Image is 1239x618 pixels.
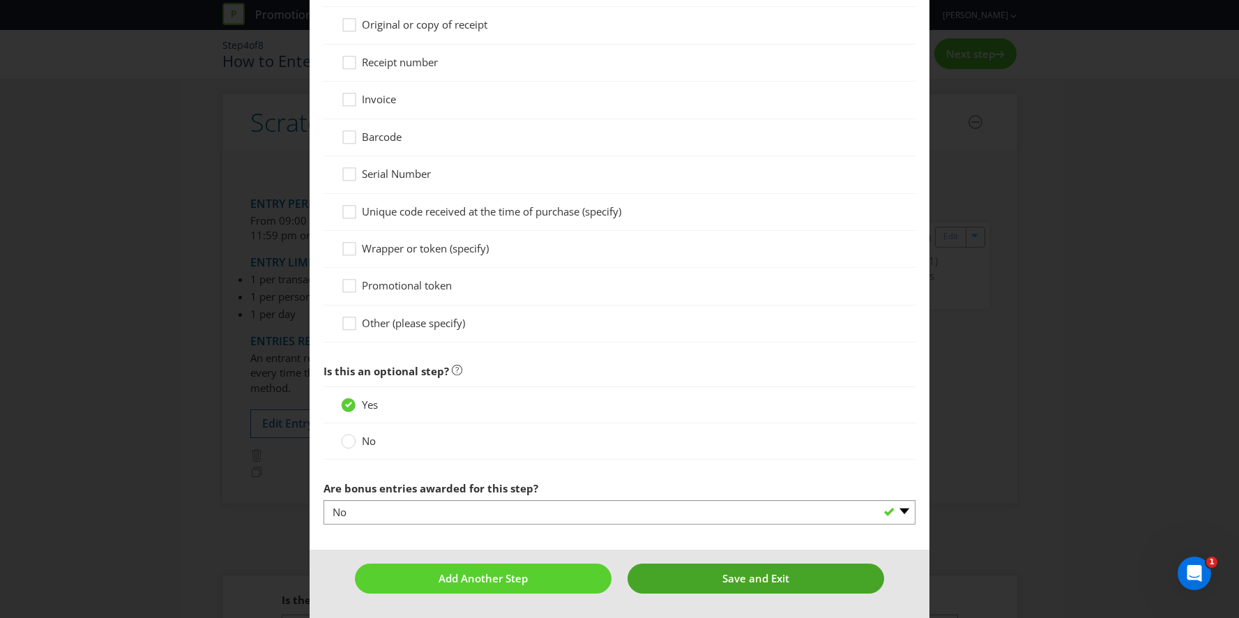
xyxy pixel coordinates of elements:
[324,481,538,495] span: Are bonus entries awarded for this step?
[628,564,884,594] button: Save and Exit
[362,130,402,144] span: Barcode
[362,316,465,330] span: Other (please specify)
[362,204,621,218] span: Unique code received at the time of purchase (specify)
[355,564,611,594] button: Add Another Step
[362,92,396,106] span: Invoice
[722,571,789,585] span: Save and Exit
[439,571,528,585] span: Add Another Step
[362,55,438,69] span: Receipt number
[362,17,487,31] span: Original or copy of receipt
[324,364,449,378] span: Is this an optional step?
[362,398,378,412] span: Yes
[362,434,376,448] span: No
[1206,557,1217,568] span: 1
[362,241,489,255] span: Wrapper or token (specify)
[362,167,431,181] span: Serial Number
[362,278,452,292] span: Promotional token
[1178,557,1211,590] iframe: Intercom live chat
